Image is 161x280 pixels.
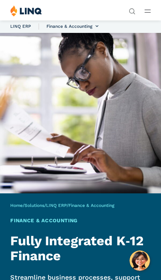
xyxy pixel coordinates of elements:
[130,250,150,271] button: Hello, have a question? Let’s chat.
[68,203,114,208] span: Finance & Accounting
[10,217,151,224] h1: Finance & Accounting
[10,203,114,208] span: / / /
[129,5,135,14] nav: Utility Navigation
[10,23,39,30] span: LINQ ERP
[10,5,42,16] img: LINQ | K‑12 Software
[39,20,98,33] li: Finance & Accounting
[10,233,143,264] strong: Fully Integrated K‑12 Finance
[10,203,23,208] a: Home
[129,7,135,14] button: Open Search Bar
[46,203,67,208] a: LINQ ERP
[25,203,44,208] a: Solutions
[145,7,151,15] button: Open Main Menu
